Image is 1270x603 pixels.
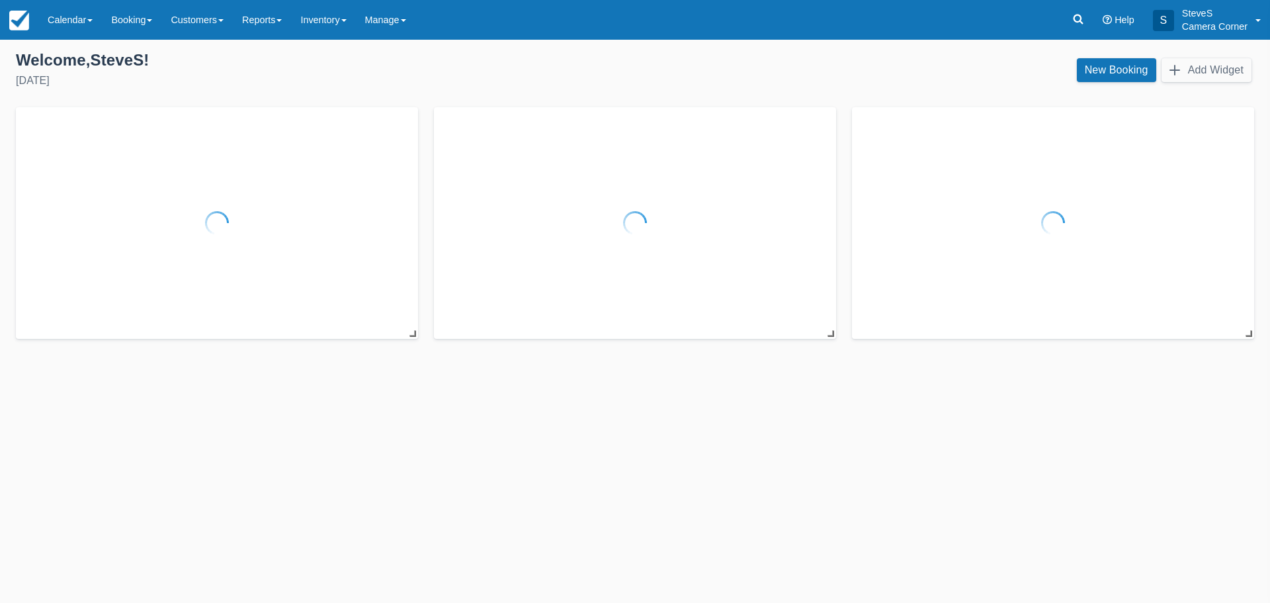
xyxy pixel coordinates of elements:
div: [DATE] [16,73,624,89]
img: checkfront-main-nav-mini-logo.png [9,11,29,30]
p: Camera Corner [1182,20,1248,33]
span: Help [1115,15,1134,25]
div: S [1153,10,1174,31]
div: Welcome , SteveS ! [16,50,624,70]
p: SteveS [1182,7,1248,20]
a: New Booking [1077,58,1156,82]
i: Help [1103,15,1112,24]
button: Add Widget [1162,58,1251,82]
